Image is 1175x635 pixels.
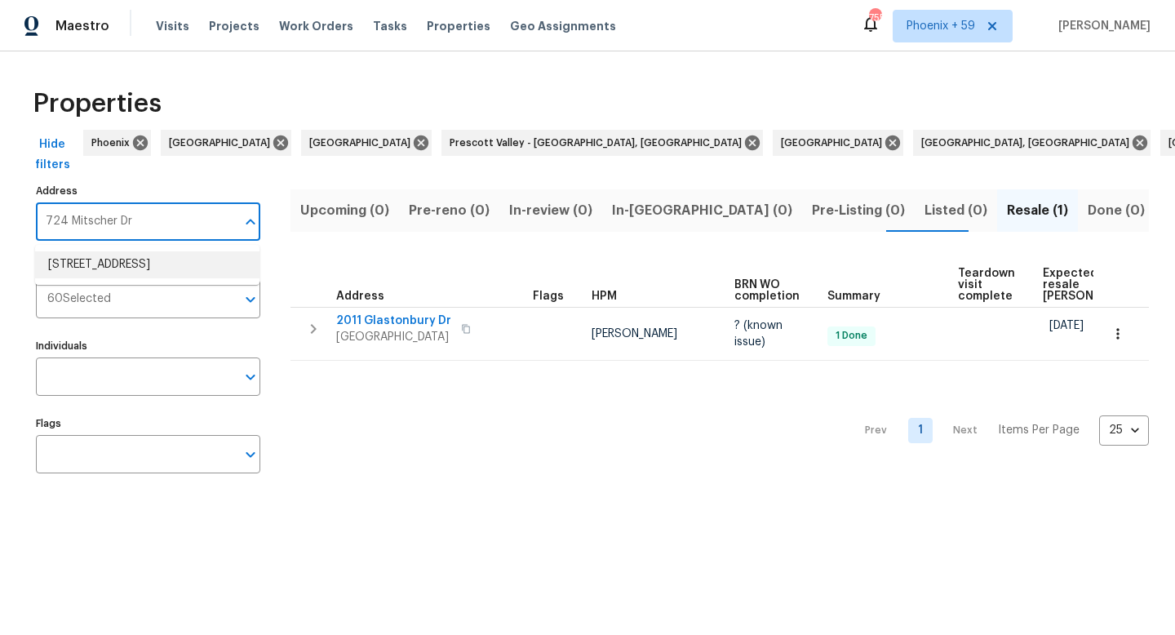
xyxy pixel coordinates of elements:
[612,199,792,222] span: In-[GEOGRAPHIC_DATA] (0)
[409,199,490,222] span: Pre-reno (0)
[35,251,259,278] li: [STREET_ADDRESS]
[1088,199,1145,222] span: Done (0)
[36,202,236,241] input: Search ...
[924,199,987,222] span: Listed (0)
[279,18,353,34] span: Work Orders
[301,130,432,156] div: [GEOGRAPHIC_DATA]
[509,199,592,222] span: In-review (0)
[592,291,617,302] span: HPM
[336,313,451,329] span: 2011 Glastonbury Dr
[849,371,1149,490] nav: Pagination Navigation
[998,422,1080,438] p: Items Per Page
[309,135,417,151] span: [GEOGRAPHIC_DATA]
[829,329,874,343] span: 1 Done
[33,135,72,175] span: Hide filters
[336,291,384,302] span: Address
[907,18,975,34] span: Phoenix + 59
[55,18,109,34] span: Maestro
[239,288,262,311] button: Open
[169,135,277,151] span: [GEOGRAPHIC_DATA]
[921,135,1136,151] span: [GEOGRAPHIC_DATA], [GEOGRAPHIC_DATA]
[533,291,564,302] span: Flags
[33,95,162,112] span: Properties
[156,18,189,34] span: Visits
[300,199,389,222] span: Upcoming (0)
[47,292,111,306] span: 60 Selected
[161,130,291,156] div: [GEOGRAPHIC_DATA]
[239,443,262,466] button: Open
[450,135,748,151] span: Prescott Valley - [GEOGRAPHIC_DATA], [GEOGRAPHIC_DATA]
[83,130,151,156] div: Phoenix
[36,419,260,429] label: Flags
[1052,18,1151,34] span: [PERSON_NAME]
[373,20,407,32] span: Tasks
[239,211,262,233] button: Close
[427,18,490,34] span: Properties
[913,130,1151,156] div: [GEOGRAPHIC_DATA], [GEOGRAPHIC_DATA]
[1099,409,1149,451] div: 25
[908,418,933,443] a: Goto page 1
[592,328,677,340] span: [PERSON_NAME]
[1043,268,1135,302] span: Expected resale [PERSON_NAME]
[781,135,889,151] span: [GEOGRAPHIC_DATA]
[869,10,880,26] div: 755
[36,186,260,196] label: Address
[734,320,783,348] span: ? (known issue)
[827,291,880,302] span: Summary
[734,279,800,302] span: BRN WO completion
[209,18,259,34] span: Projects
[91,135,136,151] span: Phoenix
[1007,199,1068,222] span: Resale (1)
[773,130,903,156] div: [GEOGRAPHIC_DATA]
[26,130,78,180] button: Hide filters
[510,18,616,34] span: Geo Assignments
[441,130,763,156] div: Prescott Valley - [GEOGRAPHIC_DATA], [GEOGRAPHIC_DATA]
[336,329,451,345] span: [GEOGRAPHIC_DATA]
[812,199,905,222] span: Pre-Listing (0)
[36,341,260,351] label: Individuals
[239,366,262,389] button: Open
[958,268,1015,302] span: Teardown visit complete
[1049,320,1084,331] span: [DATE]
